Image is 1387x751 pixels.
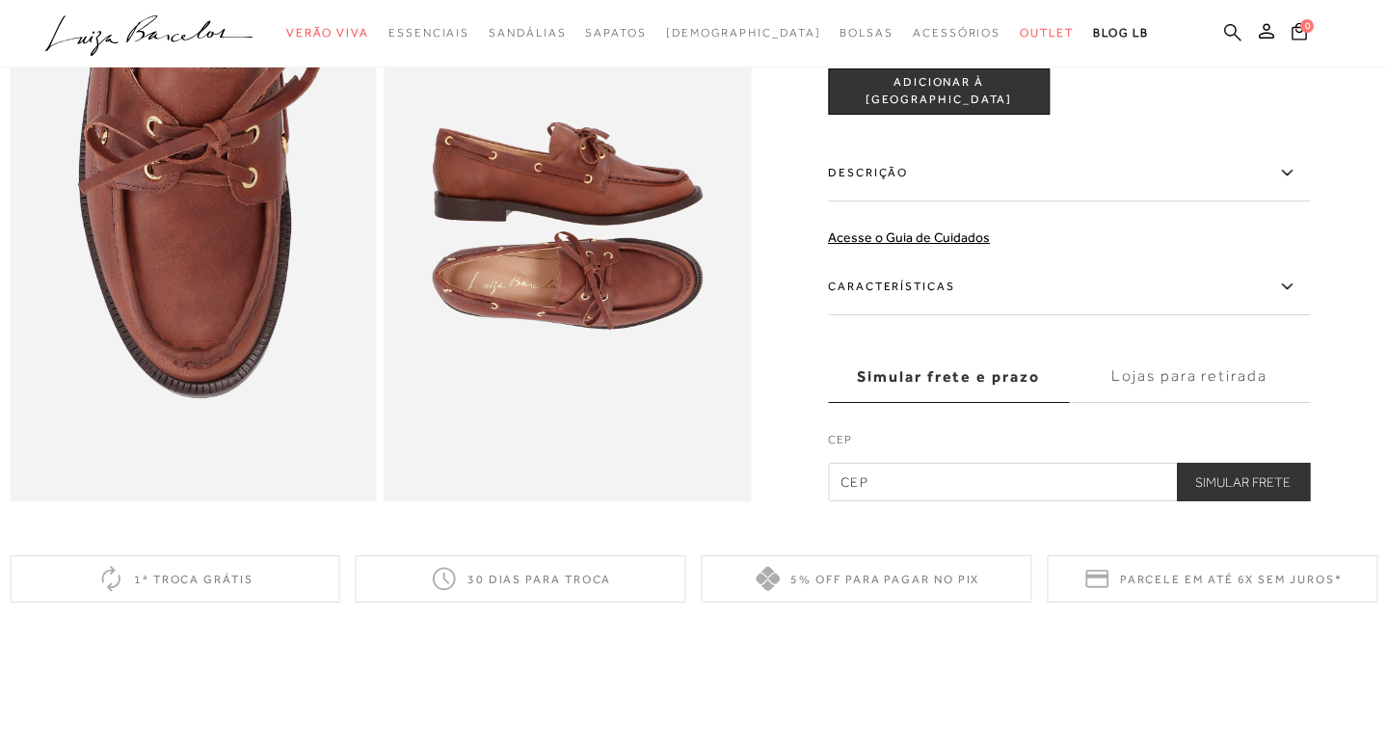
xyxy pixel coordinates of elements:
[828,229,990,245] a: Acesse o Guia de Cuidados
[913,15,1000,51] a: categoryNavScreenReaderText
[828,351,1069,403] label: Simular frete e prazo
[489,26,566,40] span: Sandálias
[1093,15,1149,51] a: BLOG LB
[388,15,469,51] a: categoryNavScreenReaderText
[388,26,469,40] span: Essenciais
[666,26,821,40] span: [DEMOGRAPHIC_DATA]
[828,431,1310,458] label: CEP
[1300,19,1314,33] span: 0
[1176,463,1310,501] button: Simular Frete
[829,75,1049,109] span: ADICIONAR À [GEOGRAPHIC_DATA]
[840,26,894,40] span: Bolsas
[585,26,646,40] span: Sapatos
[286,15,369,51] a: categoryNavScreenReaderText
[489,15,566,51] a: categoryNavScreenReaderText
[828,463,1310,501] input: CEP
[1047,555,1377,603] div: Parcele em até 6x sem juros*
[10,555,340,603] div: 1ª troca grátis
[840,15,894,51] a: categoryNavScreenReaderText
[286,26,369,40] span: Verão Viva
[585,15,646,51] a: categoryNavScreenReaderText
[702,555,1032,603] div: 5% off para pagar no PIX
[1286,21,1313,47] button: 0
[828,146,1310,201] label: Descrição
[828,259,1310,315] label: Características
[666,15,821,51] a: noSubCategoriesText
[1020,26,1074,40] span: Outlet
[356,555,686,603] div: 30 dias para troca
[1093,26,1149,40] span: BLOG LB
[1020,15,1074,51] a: categoryNavScreenReaderText
[1069,351,1310,403] label: Lojas para retirada
[828,68,1050,115] button: ADICIONAR À [GEOGRAPHIC_DATA]
[913,26,1000,40] span: Acessórios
